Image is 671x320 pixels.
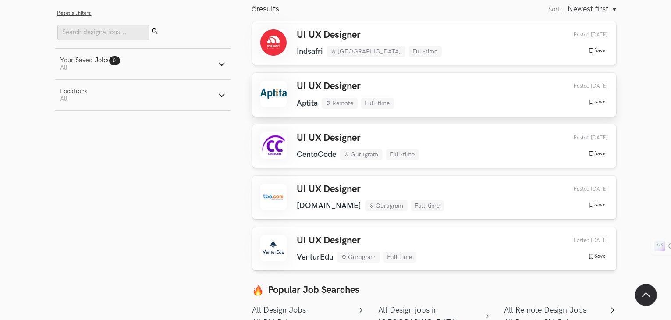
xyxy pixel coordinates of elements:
a: All Remote Design Jobs [504,304,616,316]
li: Aptita [297,99,318,108]
p: results [252,4,280,14]
h3: UI UX Designer [297,29,442,41]
button: Save [585,98,608,106]
li: Full-time [409,46,442,57]
li: VenturEdu [297,252,334,262]
li: CentoCode [297,150,337,159]
a: UI UX Designer [DOMAIN_NAME] Gurugram Full-time Posted [DATE] Save [252,176,616,219]
span: All [60,64,68,71]
label: Sort: [549,6,563,13]
li: Full-time [361,98,394,109]
div: 22nd Sep [554,32,608,38]
li: Gurugram [340,149,383,160]
div: 20th Sep [554,83,608,89]
button: Your Saved Jobs0 All [55,49,231,79]
div: 05th Sep [554,186,608,192]
li: Indsafri [297,47,323,56]
span: Newest first [568,4,609,14]
a: UI UX Designer VenturEdu Gurugram Full-time Posted [DATE] Save [252,227,616,270]
span: All [60,95,68,103]
div: 06th Sep [554,135,608,141]
h3: UI UX Designer [297,81,394,92]
a: UI UX Designer Aptita Remote Full-time Posted [DATE] Save [252,73,616,116]
button: Newest first, Sort: [568,4,616,14]
span: 5 [252,4,257,14]
input: Search [57,25,149,40]
li: Gurugram [365,200,408,211]
h3: UI UX Designer [297,132,419,144]
a: UI UX Designer Indsafri [GEOGRAPHIC_DATA] Full-time Posted [DATE] Save [252,21,616,65]
li: Full-time [386,149,419,160]
div: Your Saved Jobs [60,57,120,64]
a: UI UX Designer CentoCode Gurugram Full-time Posted [DATE] Save [252,124,616,168]
button: Reset all filters [57,10,92,17]
h3: UI UX Designer [297,184,444,195]
button: LocationsAll [55,80,231,110]
li: [DOMAIN_NAME] [297,201,362,210]
li: Full-time [411,200,444,211]
li: Remote [322,98,358,109]
span: 0 [113,57,116,64]
li: [GEOGRAPHIC_DATA] [327,46,405,57]
div: 05th Sep [554,237,608,244]
li: Full-time [383,252,416,263]
button: Save [585,252,608,260]
img: fire.png [252,285,263,296]
button: Save [585,150,608,158]
li: Gurugram [337,252,380,263]
h1: Popular Job Searches [252,284,616,296]
button: Save [585,47,608,55]
a: All Design Jobs [252,304,364,316]
button: Save [585,201,608,209]
div: Locations [60,88,88,95]
h3: UI UX Designer [297,235,416,246]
